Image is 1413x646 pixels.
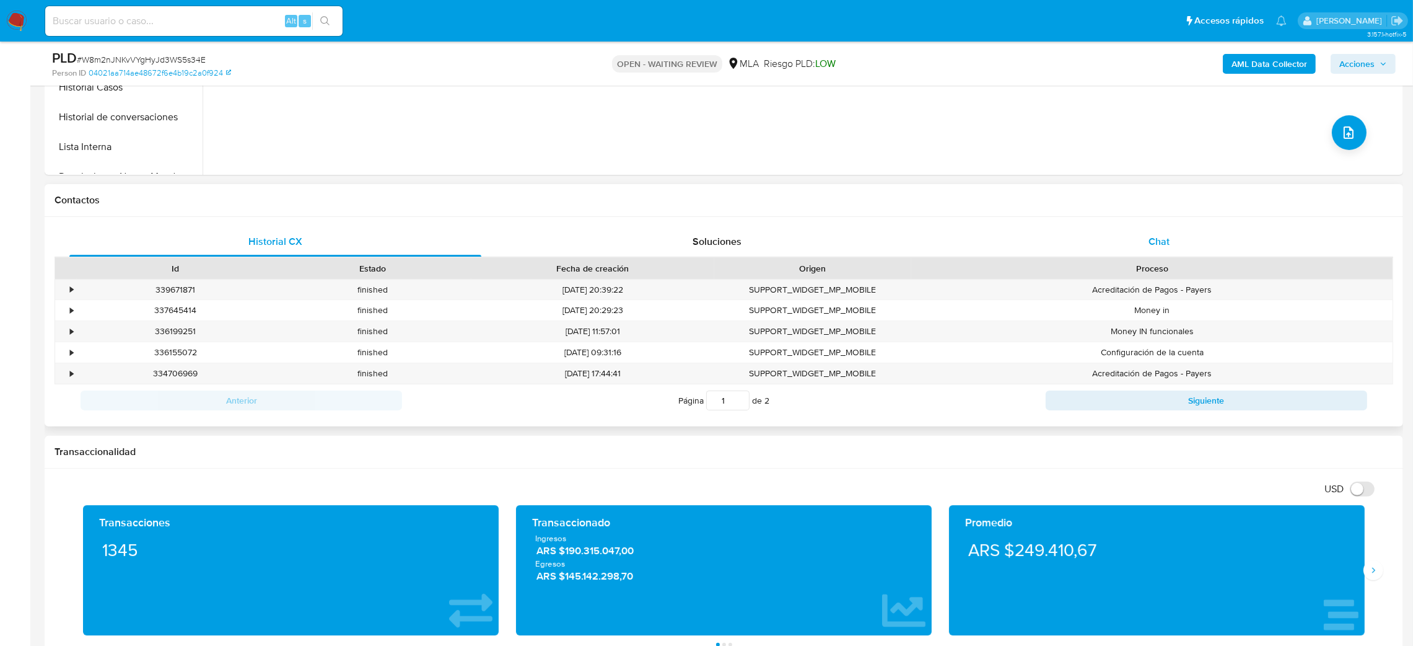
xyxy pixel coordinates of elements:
div: Acreditación de Pagos - Payers [911,280,1393,300]
div: SUPPORT_WIDGET_MP_MOBILE [714,300,912,321]
a: Salir [1391,14,1404,27]
span: Chat [1148,234,1170,249]
button: Historial Casos [48,73,203,102]
h1: Contactos [55,194,1393,206]
div: • [70,325,73,337]
span: Accesos rápidos [1194,14,1264,27]
div: Id [85,262,266,275]
input: Buscar usuario o caso... [45,13,343,29]
div: SUPPORT_WIDGET_MP_MOBILE [714,363,912,384]
b: PLD [52,48,77,68]
div: • [70,368,73,379]
div: finished [274,363,472,384]
span: 3.157.1-hotfix-5 [1367,29,1407,39]
div: 336155072 [77,342,274,363]
div: • [70,304,73,316]
a: Notificaciones [1276,15,1287,26]
div: SUPPORT_WIDGET_MP_MOBILE [714,321,912,342]
div: • [70,284,73,296]
span: Historial CX [248,234,302,249]
b: Person ID [52,68,86,79]
div: Fecha de creación [480,262,705,275]
div: finished [274,300,472,321]
div: Money in [911,300,1393,321]
span: Alt [286,15,296,27]
div: Acreditación de Pagos - Payers [911,363,1393,384]
div: SUPPORT_WIDGET_MP_MOBILE [714,342,912,363]
button: search-icon [312,12,338,30]
div: Proceso [920,262,1384,275]
h1: Transaccionalidad [55,446,1393,458]
button: Historial de conversaciones [48,102,203,132]
div: [DATE] 11:57:01 [471,321,714,342]
button: Restricciones Nuevo Mundo [48,162,203,192]
div: 334706969 [77,363,274,384]
p: OPEN - WAITING REVIEW [612,55,722,73]
div: [DATE] 17:44:41 [471,363,714,384]
div: Origen [723,262,903,275]
button: Lista Interna [48,132,203,162]
div: Money IN funcionales [911,321,1393,342]
span: LOW [815,56,836,71]
button: Anterior [81,391,402,410]
span: Riesgo PLD: [764,57,836,71]
div: finished [274,280,472,300]
span: 2 [764,394,769,407]
div: [DATE] 20:39:22 [471,280,714,300]
div: [DATE] 20:29:23 [471,300,714,321]
span: Página de [678,391,769,410]
div: 336199251 [77,321,274,342]
div: finished [274,321,472,342]
button: upload-file [1332,115,1367,150]
div: Configuración de la cuenta [911,342,1393,363]
button: AML Data Collector [1223,54,1316,74]
span: s [303,15,307,27]
b: AML Data Collector [1231,54,1307,74]
a: 04021aa714ae48672f6e4b19c2a0f924 [89,68,231,79]
button: Acciones [1331,54,1396,74]
span: # W8m2nJNKvVYgHyJd3WS5s34E [77,53,206,66]
button: Siguiente [1046,391,1367,410]
div: MLA [727,57,759,71]
div: SUPPORT_WIDGET_MP_MOBILE [714,280,912,300]
div: Estado [283,262,463,275]
p: abril.medzovich@mercadolibre.com [1316,15,1386,27]
div: • [70,347,73,358]
div: 339671871 [77,280,274,300]
div: [DATE] 09:31:16 [471,342,714,363]
div: finished [274,342,472,363]
span: Acciones [1339,54,1375,74]
div: 337645414 [77,300,274,321]
span: Soluciones [693,234,741,249]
